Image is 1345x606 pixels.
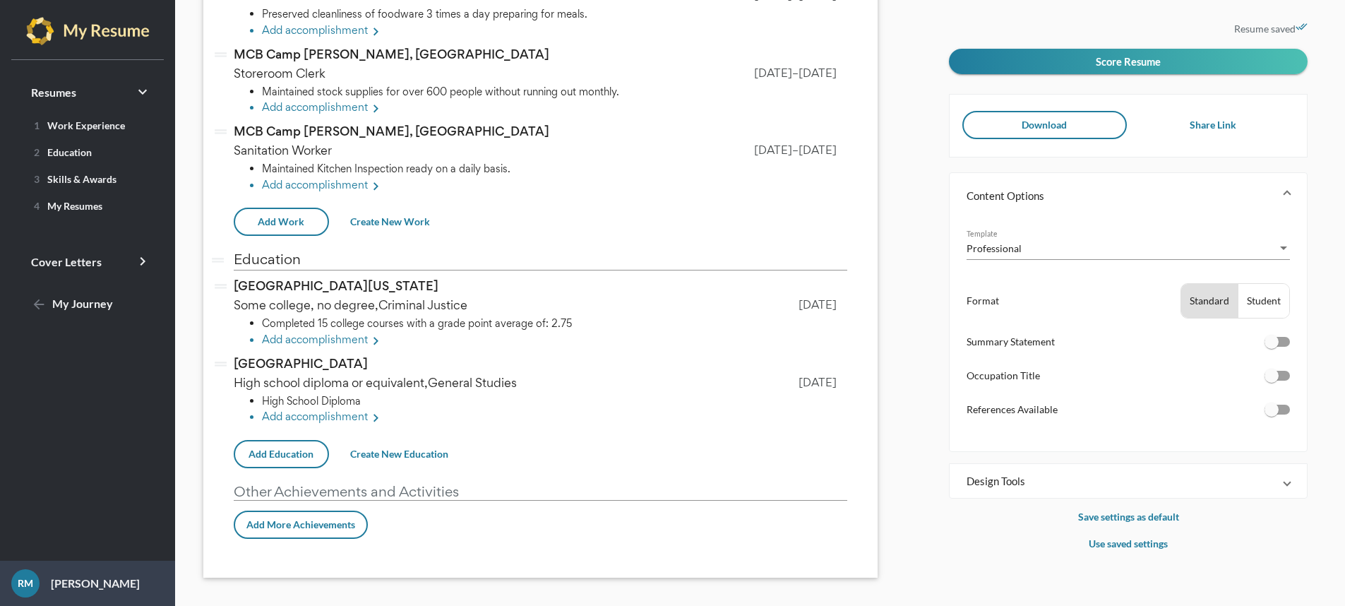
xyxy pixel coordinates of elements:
span: [DATE] [754,143,792,158]
p: Resume saved [949,20,1308,37]
mat-icon: keyboard_arrow_right [368,410,385,427]
mat-expansion-panel-header: Design Tools [950,464,1307,498]
button: Add Education [234,440,329,468]
img: my-resume-light.png [26,17,150,45]
li: Maintained stock supplies for over 600 people without running out monthly. [262,84,847,99]
i: drag_handle [212,278,229,295]
mat-panel-title: Content Options [967,189,1273,203]
mat-panel-title: Design Tools [967,474,1273,488]
span: [DATE] [799,297,837,312]
li: References Available [967,401,1290,430]
span: Download [1022,119,1067,131]
i: done_all [1296,21,1308,33]
i: drag_handle [212,355,229,373]
span: Resumes [31,85,76,99]
span: 1 [34,119,40,131]
button: Student [1238,284,1289,318]
i: drag_handle [212,46,229,64]
span: Sanitation Worker [234,142,337,158]
span: Create New Work [350,215,430,227]
span: 4 [34,200,40,212]
a: 3Skills & Awards [17,167,158,190]
li: Completed 15 college courses with a grade point average of: 2.75 [262,316,847,331]
span: Storeroom Clerk [234,65,331,81]
span: Share Link [1190,119,1236,131]
li: Maintained Kitchen Inspection ready on a daily basis. [262,161,847,176]
div: Content Options [950,218,1307,451]
button: Score Resume [949,49,1308,74]
mat-icon: arrow_back [31,297,48,314]
span: [DATE] [799,375,837,390]
span: [GEOGRAPHIC_DATA] [234,355,368,372]
span: Education [28,146,92,158]
li: Add accomplishment [262,177,847,196]
a: 2Education [17,141,158,163]
i: drag_handle [212,123,229,141]
button: Add Work [234,208,329,236]
li: High School Diploma [262,393,847,408]
span: [DATE] [799,66,837,81]
button: Standard [1181,284,1238,318]
span: Skills & Awards [28,173,116,185]
mat-icon: keyboard_arrow_right [368,179,385,196]
span: – [792,143,799,158]
div: RM [11,569,40,598]
mat-icon: keyboard_arrow_right [368,101,385,118]
span: My Resumes [28,200,102,212]
li: Add accomplishment [262,409,847,427]
span: Criminal Justice [378,297,467,313]
a: 1Work Experience [17,114,158,136]
li: Add accomplishment [262,332,847,350]
a: My Journey [17,287,158,321]
mat-expansion-panel-header: Content Options [950,173,1307,218]
mat-select: Template [967,241,1290,256]
i: keyboard_arrow_right [134,253,151,270]
span: General Studies [428,374,517,391]
span: MCB Camp [PERSON_NAME], [GEOGRAPHIC_DATA] [234,123,549,140]
p: [PERSON_NAME] [40,575,140,592]
span: Work Experience [28,119,125,131]
li: Occupation Title [967,367,1290,396]
span: [DATE] [754,66,792,81]
p: Save settings as default [949,509,1308,525]
span: Cover Letters [31,255,102,268]
span: 3 [34,173,40,185]
li: Preserved cleanliness of foodware 3 times a day preparing for meals. [262,6,847,21]
li: Format [967,283,1290,319]
p: Other Achievements and Activities [234,483,847,501]
span: My Journey [31,297,113,310]
button: Create New Work [339,209,441,234]
span: [DATE] [799,143,837,158]
span: Create New Education [350,448,448,460]
button: Download [962,111,1127,139]
mat-icon: keyboard_arrow_right [368,24,385,41]
button: Add More Achievements [234,511,368,539]
span: High school diploma or equivalent, [234,374,522,391]
span: Some college, no degree, [234,297,473,313]
button: Share Link [1132,111,1295,139]
span: [GEOGRAPHIC_DATA][US_STATE] [234,278,438,295]
span: Professional [967,242,1022,254]
span: Add Work [258,215,304,227]
button: Create New Education [339,441,460,467]
i: drag_handle [209,251,227,269]
span: Add More Achievements [246,518,355,530]
li: Add accomplishment [262,23,847,41]
p: Use saved settings [949,535,1308,552]
span: Score Resume [1096,55,1161,68]
span: Add Education [249,448,313,460]
a: 4My Resumes [17,194,158,217]
span: 2 [34,146,40,158]
li: Summary Statement [967,333,1290,362]
mat-icon: keyboard_arrow_right [368,333,385,350]
li: Add accomplishment [262,100,847,118]
span: MCB Camp [PERSON_NAME], [GEOGRAPHIC_DATA] [234,46,549,63]
i: keyboard_arrow_right [134,83,151,100]
span: – [792,66,799,81]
